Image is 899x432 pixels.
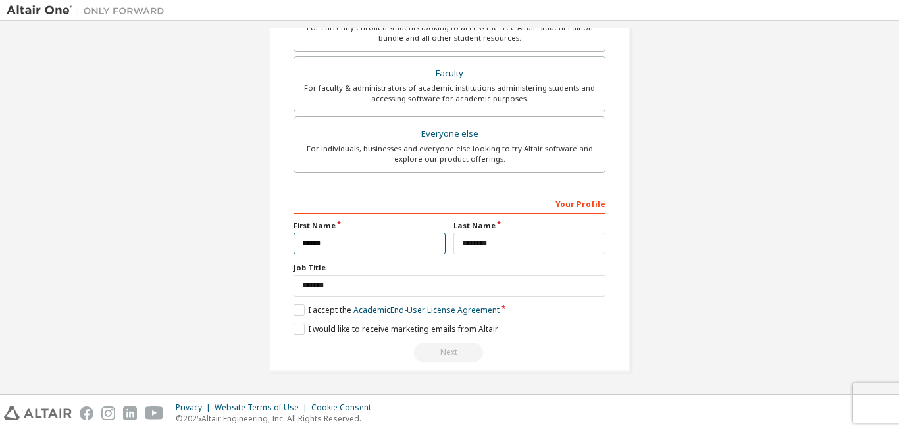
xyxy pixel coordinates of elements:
[123,406,137,420] img: linkedin.svg
[302,143,597,164] div: For individuals, businesses and everyone else looking to try Altair software and explore our prod...
[294,304,500,316] label: I accept the
[302,125,597,143] div: Everyone else
[176,413,379,424] p: © 2025 Altair Engineering, Inc. All Rights Reserved.
[294,324,498,335] label: I would like to receive marketing emails from Altair
[453,220,605,231] label: Last Name
[215,402,311,413] div: Website Terms of Use
[145,406,164,420] img: youtube.svg
[311,402,379,413] div: Cookie Consent
[353,304,500,316] a: Academic End-User License Agreement
[176,402,215,413] div: Privacy
[302,22,597,43] div: For currently enrolled students looking to access the free Altair Student Edition bundle and all ...
[302,83,597,104] div: For faculty & administrators of academic institutions administering students and accessing softwa...
[80,406,93,420] img: facebook.svg
[294,262,605,273] label: Job Title
[302,64,597,83] div: Faculty
[294,193,605,214] div: Your Profile
[101,406,115,420] img: instagram.svg
[294,343,605,362] div: Provide a valid email to continue
[7,4,171,17] img: Altair One
[4,406,72,420] img: altair_logo.svg
[294,220,446,231] label: First Name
